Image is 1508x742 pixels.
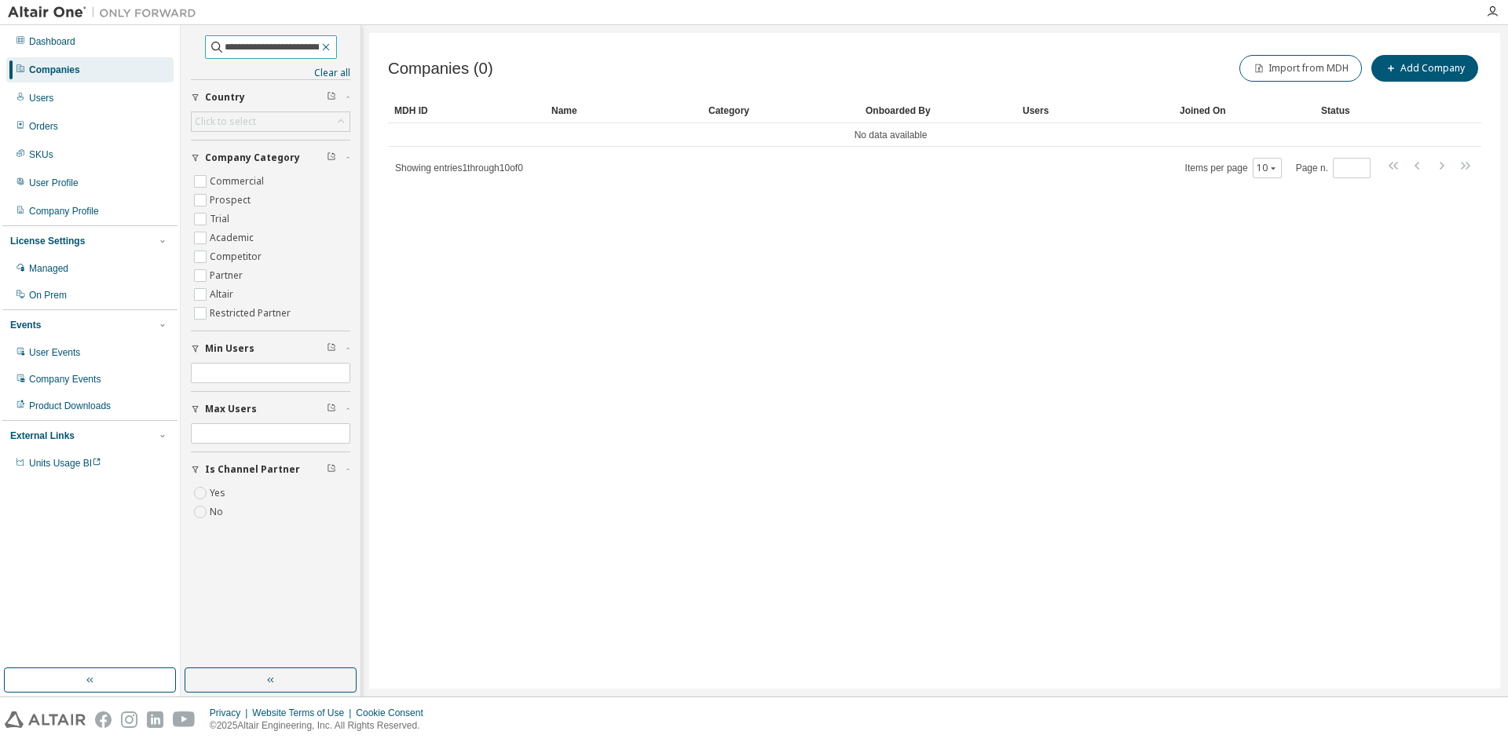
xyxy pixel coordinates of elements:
div: Status [1321,98,1387,123]
span: Clear filter [327,342,336,355]
label: No [210,503,226,521]
label: Competitor [210,247,265,266]
span: Companies (0) [388,60,493,78]
button: Import from MDH [1239,55,1362,82]
div: Name [551,98,696,123]
div: SKUs [29,148,53,161]
div: Events [10,319,41,331]
button: Max Users [191,392,350,426]
span: Units Usage BI [29,458,101,469]
button: Min Users [191,331,350,366]
p: © 2025 Altair Engineering, Inc. All Rights Reserved. [210,719,433,733]
label: Academic [210,228,257,247]
div: Orders [29,120,58,133]
span: Clear filter [327,152,336,164]
img: altair_logo.svg [5,711,86,728]
div: Dashboard [29,35,75,48]
button: Country [191,80,350,115]
button: 10 [1257,162,1278,174]
img: facebook.svg [95,711,112,728]
label: Yes [210,484,229,503]
div: Joined On [1180,98,1309,123]
div: Managed [29,262,68,275]
td: No data available [388,123,1393,147]
button: Is Channel Partner [191,452,350,487]
label: Commercial [210,172,267,191]
div: On Prem [29,289,67,302]
div: Click to select [192,112,350,131]
label: Prospect [210,191,254,210]
div: Category [708,98,853,123]
a: Clear all [191,67,350,79]
div: License Settings [10,235,85,247]
div: Cookie Consent [356,707,432,719]
button: Company Category [191,141,350,175]
span: Showing entries 1 through 10 of 0 [395,163,523,174]
span: Min Users [205,342,254,355]
span: Country [205,91,245,104]
div: Users [29,92,53,104]
div: Companies [29,64,80,76]
div: Onboarded By [866,98,1010,123]
div: Company Events [29,373,101,386]
span: Max Users [205,403,257,415]
label: Partner [210,266,246,285]
span: Company Category [205,152,300,164]
div: User Events [29,346,80,359]
label: Restricted Partner [210,304,294,323]
label: Altair [210,285,236,304]
div: Users [1023,98,1167,123]
span: Clear filter [327,463,336,476]
button: Add Company [1371,55,1478,82]
label: Trial [210,210,232,228]
img: linkedin.svg [147,711,163,728]
div: Product Downloads [29,400,111,412]
div: User Profile [29,177,79,189]
div: Website Terms of Use [252,707,356,719]
span: Items per page [1185,158,1282,178]
img: instagram.svg [121,711,137,728]
img: youtube.svg [173,711,196,728]
div: Privacy [210,707,252,719]
div: Company Profile [29,205,99,217]
span: Clear filter [327,403,336,415]
span: Page n. [1296,158,1371,178]
img: Altair One [8,5,204,20]
span: Is Channel Partner [205,463,300,476]
div: External Links [10,429,75,442]
div: MDH ID [394,98,539,123]
span: Clear filter [327,91,336,104]
div: Click to select [195,115,256,128]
